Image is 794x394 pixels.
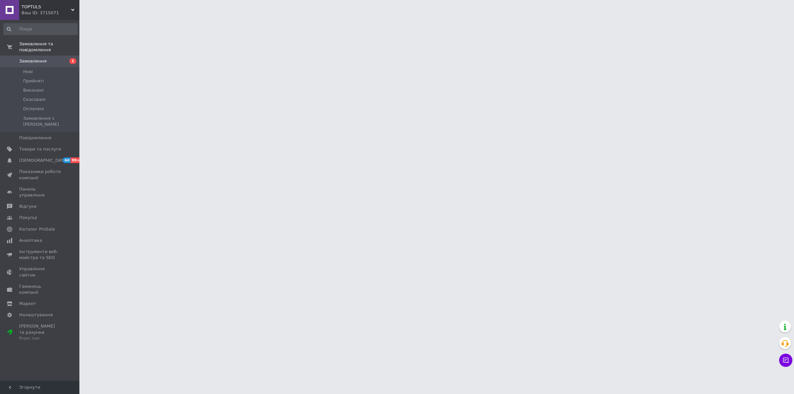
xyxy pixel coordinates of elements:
span: 1 [69,58,76,64]
span: Скасовані [23,97,46,103]
span: Панель управління [19,186,61,198]
span: Аналітика [19,238,42,243]
span: Відгуки [19,203,36,209]
span: Виконані [23,87,44,93]
span: Замовлення та повідомлення [19,41,79,53]
span: Замовлення [19,58,47,64]
span: 60 [63,157,70,163]
span: Каталог ProSale [19,226,55,232]
span: Гаманець компанії [19,284,61,295]
div: Ваш ID: 3715071 [22,10,79,16]
span: 99+ [70,157,81,163]
span: [PERSON_NAME] та рахунки [19,323,61,341]
span: Показники роботи компанії [19,169,61,181]
div: Prom топ [19,335,61,341]
span: Нові [23,69,33,75]
span: Покупці [19,215,37,221]
span: TOPTULS [22,4,71,10]
span: [DEMOGRAPHIC_DATA] [19,157,68,163]
span: Інструменти веб-майстра та SEO [19,249,61,261]
span: Управління сайтом [19,266,61,278]
span: Оплачені [23,106,44,112]
input: Пошук [3,23,78,35]
span: Прийняті [23,78,44,84]
button: Чат з покупцем [779,354,792,367]
span: Налаштування [19,312,53,318]
span: Товари та послуги [19,146,61,152]
span: Маркет [19,301,36,307]
span: Повідомлення [19,135,51,141]
span: Замовлення з [PERSON_NAME] [23,115,77,127]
